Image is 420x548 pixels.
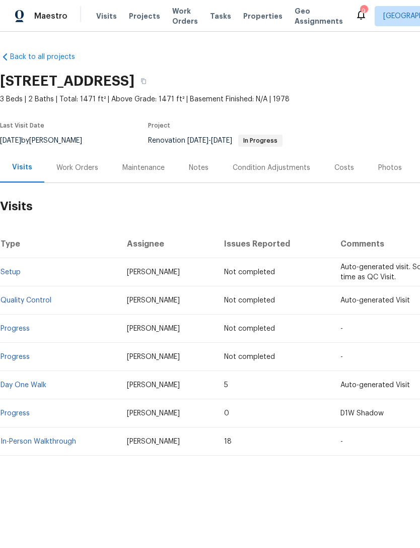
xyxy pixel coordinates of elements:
span: Tasks [210,13,231,20]
span: Work Orders [172,6,198,26]
div: Condition Adjustments [233,163,310,173]
div: 9 [360,6,367,16]
span: D1W Shadow [340,410,384,417]
span: - [187,137,232,144]
span: Projects [129,11,160,21]
span: Auto-generated Visit [340,297,410,304]
span: In Progress [239,138,282,144]
a: Day One Walk [1,382,46,389]
span: [PERSON_NAME] [127,325,180,332]
a: Setup [1,269,21,276]
span: Not completed [224,297,275,304]
span: Not completed [224,353,275,360]
div: Costs [334,163,354,173]
span: Auto-generated Visit [340,382,410,389]
button: Copy Address [134,72,153,90]
span: Project [148,123,170,129]
a: Progress [1,353,30,360]
span: Not completed [224,269,275,276]
th: Issues Reported [216,230,332,258]
span: Maestro [34,11,67,21]
a: Quality Control [1,297,51,304]
span: [PERSON_NAME] [127,269,180,276]
span: [PERSON_NAME] [127,353,180,360]
span: Renovation [148,137,283,144]
span: - [340,438,343,445]
span: 18 [224,438,232,445]
span: - [340,325,343,332]
span: [DATE] [187,137,208,144]
span: Visits [96,11,117,21]
div: Work Orders [56,163,98,173]
span: Not completed [224,325,275,332]
span: [PERSON_NAME] [127,382,180,389]
a: In-Person Walkthrough [1,438,76,445]
span: [DATE] [211,137,232,144]
div: Maintenance [122,163,165,173]
span: Properties [243,11,283,21]
span: [PERSON_NAME] [127,438,180,445]
a: Progress [1,325,30,332]
span: 0 [224,410,229,417]
th: Assignee [119,230,217,258]
span: [PERSON_NAME] [127,410,180,417]
span: - [340,353,343,360]
div: Photos [378,163,402,173]
div: Notes [189,163,208,173]
div: Visits [12,162,32,172]
span: Geo Assignments [295,6,343,26]
a: Progress [1,410,30,417]
span: [PERSON_NAME] [127,297,180,304]
span: 5 [224,382,228,389]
